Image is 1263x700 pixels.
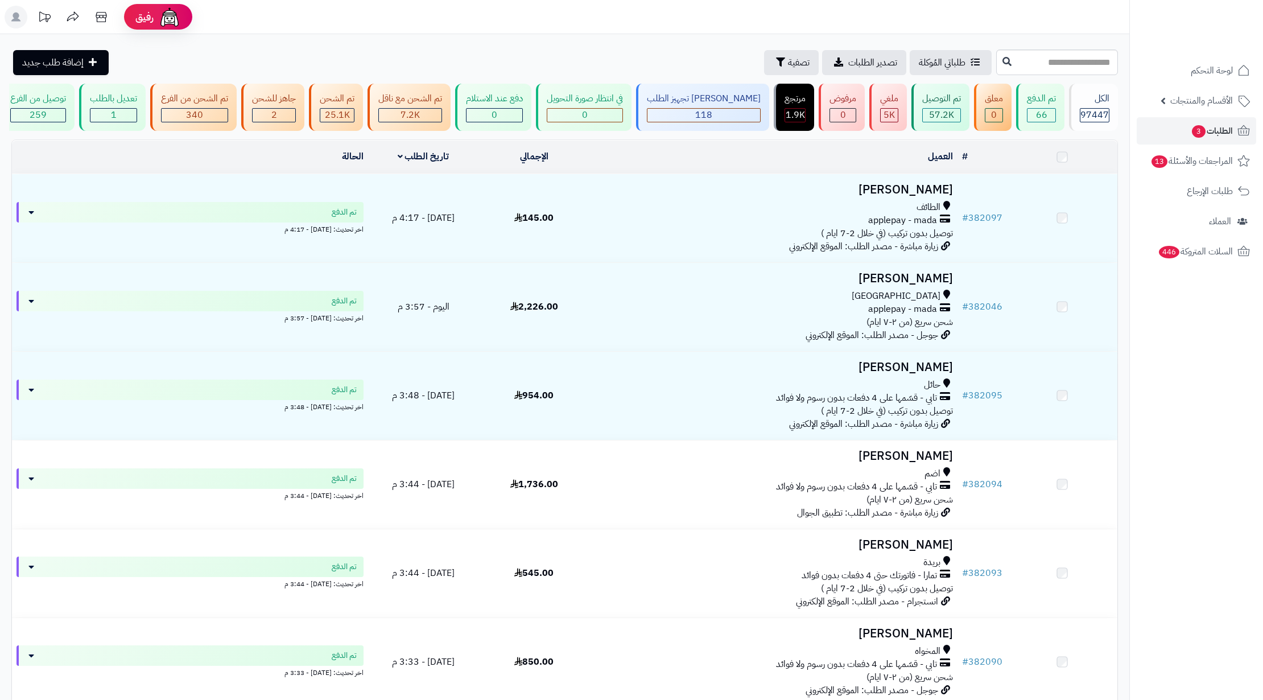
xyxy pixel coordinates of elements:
span: 1,736.00 [510,477,558,491]
div: الكل [1080,92,1109,105]
div: مرفوض [829,92,856,105]
span: 0 [582,108,588,122]
a: # [962,150,968,163]
div: 0 [467,109,522,122]
span: 0 [840,108,846,122]
div: معلق [985,92,1003,105]
span: رفيق [135,10,154,24]
a: إضافة طلب جديد [13,50,109,75]
span: اضم [924,467,940,480]
span: زيارة مباشرة - مصدر الطلب: الموقع الإلكتروني [789,240,938,253]
span: 57.2K [929,108,954,122]
span: حائل [924,378,940,392]
span: تم الدفع [332,561,357,573]
span: 145.00 [514,211,554,225]
span: 545.00 [514,566,554,580]
a: تعديل بالطلب 1 [77,84,148,131]
a: تم الشحن مع ناقل 7.2K [365,84,453,131]
span: 850.00 [514,655,554,669]
a: في انتظار صورة التحويل 0 [534,84,634,131]
a: تصدير الطلبات [822,50,906,75]
a: الطلبات3 [1137,117,1256,145]
span: تم الدفع [332,650,357,661]
span: لوحة التحكم [1191,63,1233,79]
span: 97447 [1080,108,1109,122]
div: اخر تحديث: [DATE] - 3:33 م [16,666,364,678]
a: [PERSON_NAME] تجهيز الطلب 118 [634,84,771,131]
div: اخر تحديث: [DATE] - 3:44 م [16,577,364,589]
h3: [PERSON_NAME] [594,361,953,374]
span: الطلبات [1191,123,1233,139]
div: تم الدفع [1027,92,1056,105]
span: تم الدفع [332,207,357,218]
span: توصيل بدون تركيب (في خلال 2-7 ايام ) [821,404,953,418]
a: الحالة [342,150,364,163]
a: تم الدفع 66 [1014,84,1067,131]
span: 2 [271,108,277,122]
a: الإجمالي [520,150,548,163]
span: 7.2K [401,108,420,122]
span: # [962,655,968,669]
span: 5K [884,108,895,122]
a: تاريخ الطلب [398,150,449,163]
div: 1856 [785,109,805,122]
span: applepay - mada [868,303,937,316]
a: مرتجع 1.9K [771,84,816,131]
div: تم الشحن [320,92,354,105]
span: شحن سريع (من ٢-٧ ايام) [866,315,953,329]
span: تابي - قسّمها على 4 دفعات بدون رسوم ولا فوائد [776,392,937,405]
a: لوحة التحكم [1137,57,1256,84]
span: 25.1K [325,108,350,122]
span: 0 [492,108,497,122]
a: تم الشحن من الفرع 340 [148,84,239,131]
span: # [962,389,968,402]
a: #382095 [962,389,1002,402]
span: اليوم - 3:57 م [398,300,449,314]
div: 66 [1027,109,1055,122]
a: طلباتي المُوكلة [910,50,992,75]
a: #382046 [962,300,1002,314]
span: بريدة [923,556,940,569]
div: اخر تحديث: [DATE] - 3:48 م [16,400,364,412]
span: تصدير الطلبات [848,56,897,69]
a: #382093 [962,566,1002,580]
span: 446 [1158,245,1180,258]
div: تم التوصيل [922,92,961,105]
span: انستجرام - مصدر الطلب: الموقع الإلكتروني [796,595,938,608]
div: 57209 [923,109,960,122]
span: السلات المتروكة [1158,244,1233,260]
span: الطائف [917,201,940,214]
a: ملغي 5K [867,84,909,131]
span: 1 [111,108,117,122]
div: جاهز للشحن [252,92,296,105]
span: [DATE] - 3:44 م [392,477,455,491]
span: المخواه [915,645,940,658]
span: [GEOGRAPHIC_DATA] [852,290,940,303]
div: في انتظار صورة التحويل [547,92,623,105]
span: 66 [1036,108,1047,122]
div: 0 [830,109,856,122]
span: جوجل - مصدر الطلب: الموقع الإلكتروني [806,328,938,342]
span: [DATE] - 4:17 م [392,211,455,225]
div: 2 [253,109,295,122]
span: زيارة مباشرة - مصدر الطلب: تطبيق الجوال [797,506,938,520]
div: تعديل بالطلب [90,92,137,105]
span: العملاء [1209,213,1231,229]
span: توصيل بدون تركيب (في خلال 2-7 ايام ) [821,582,953,595]
h3: [PERSON_NAME] [594,183,953,196]
a: تم التوصيل 57.2K [909,84,972,131]
div: تم الشحن مع ناقل [378,92,442,105]
span: [DATE] - 3:44 م [392,566,455,580]
span: طلبات الإرجاع [1187,183,1233,199]
span: [DATE] - 3:33 م [392,655,455,669]
span: applepay - mada [868,214,937,227]
span: 13 [1151,155,1168,168]
div: 7222 [379,109,441,122]
span: تابي - قسّمها على 4 دفعات بدون رسوم ولا فوائد [776,480,937,493]
a: المراجعات والأسئلة13 [1137,147,1256,175]
span: # [962,477,968,491]
a: الكل97447 [1067,84,1120,131]
div: اخر تحديث: [DATE] - 3:57 م [16,311,364,323]
div: اخر تحديث: [DATE] - 4:17 م [16,223,364,234]
span: المراجعات والأسئلة [1150,153,1233,169]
